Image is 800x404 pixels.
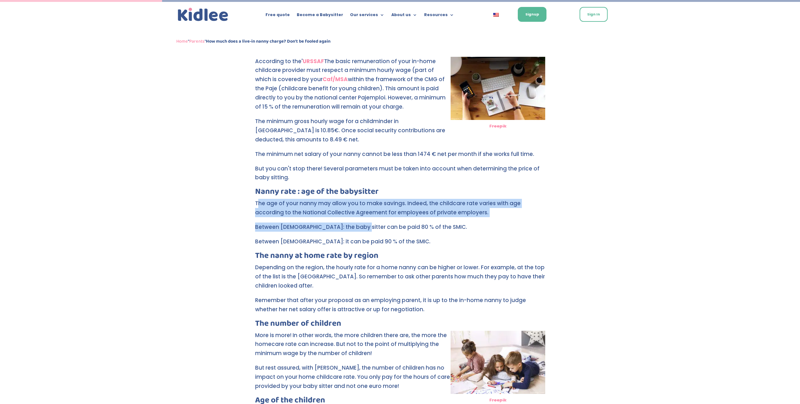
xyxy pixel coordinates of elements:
img: English [493,13,499,17]
p: More is more! In other words, the more children there are, the more the homecare rate can increas... [255,331,545,364]
p: The age of your nanny may allow you to make savings. Indeed, the childcare rate varies with age a... [255,199,545,223]
a: Resources [424,13,454,20]
a: Home [176,38,188,45]
p: But rest assured, with [PERSON_NAME], the number of children has no impact on your home childcare... [255,363,545,396]
span: " " [176,38,330,45]
img: nanny at home rate: a person doing the math [451,57,545,120]
p: Between [DEMOGRAPHIC_DATA]: it can be paid 90 % of the SMIC. [255,237,545,252]
strong: How much does a live-in nanny charge? Don't be fooled again [206,38,330,45]
p: But you can't stop there! Several parameters must be taken into account when determining the pric... [255,164,545,188]
a: Freepik [489,123,506,129]
p: Depending on the region, the hourly rate for a home nanny can be higher or lower. For example, at... [255,263,545,296]
a: About us [391,13,417,20]
a: Kidlee Logo [176,6,230,23]
a: Our services [350,13,384,20]
a: Freepik [489,397,506,403]
p: The minimum net salary of your nanny cannot be less than 1474 € net per month if she works full t... [255,150,545,164]
a: URSSAF [303,57,324,65]
a: Signup [518,7,546,22]
strong: ' [301,57,303,65]
h3: The nanny at home rate by region [255,252,545,263]
a: Sign In [580,7,608,22]
h3: The number of children [255,319,545,331]
p: Between [DEMOGRAPHIC_DATA]: the baby sitter can be paid 80 % of the SMIC. [255,223,545,237]
p: According to the The basic remuneration of your in-home childcare provider must respect a minimum... [255,57,545,117]
img: logo_kidlee_blue [176,6,230,23]
a: Parents [189,38,205,45]
p: The minimum gross hourly wage for a childminder in [GEOGRAPHIC_DATA] is 10.85€. Once social secur... [255,117,545,150]
a: Free quote [266,13,290,20]
img: nanny at home rate: 3 children playing. [451,331,545,394]
a: Caf/MSA [323,75,348,83]
h3: Nanny rate : age of the babysitter [255,187,545,199]
p: Remember that after your proposal as an employing parent, it is up to the in-home nanny to judge ... [255,296,545,319]
a: Become a Babysitter [297,13,343,20]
